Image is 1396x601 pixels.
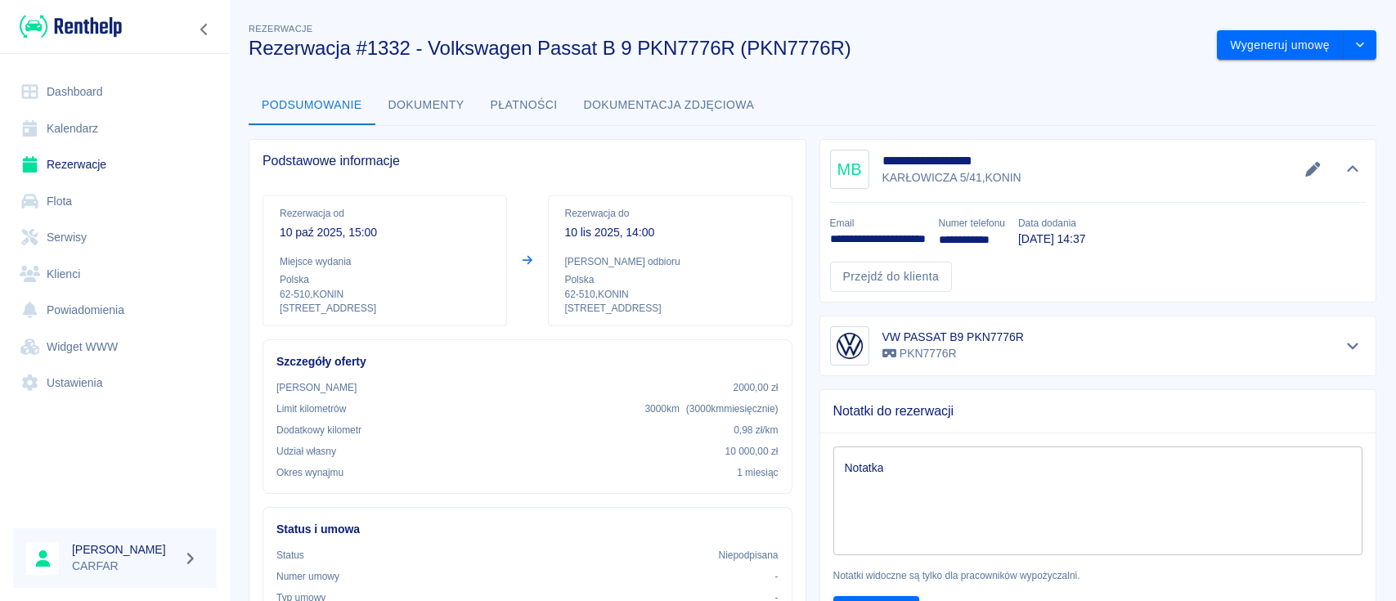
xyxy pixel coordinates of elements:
img: Image [833,330,866,362]
button: Podsumowanie [249,86,375,125]
button: Płatności [478,86,571,125]
span: Notatki do rezerwacji [833,403,1363,419]
p: Status [276,548,304,563]
button: Zwiń nawigację [192,19,217,40]
p: Rezerwacja od [280,206,490,221]
a: Ustawienia [13,365,217,401]
a: Renthelp logo [13,13,122,40]
p: Numer umowy [276,569,339,584]
button: Dokumenty [375,86,478,125]
button: drop-down [1344,30,1376,61]
a: Przejdź do klienta [830,262,953,292]
h3: Rezerwacja #1332 - Volkswagen Passat B 9 PKN7776R (PKN7776R) [249,37,1204,60]
a: Klienci [13,256,217,293]
p: Polska [280,272,490,287]
a: Dashboard [13,74,217,110]
p: [STREET_ADDRESS] [565,302,775,316]
span: Podstawowe informacje [263,153,792,169]
h6: VW PASSAT B9 PKN7776R [882,329,1024,345]
p: [PERSON_NAME] [276,380,357,395]
p: Rezerwacja do [565,206,775,221]
p: Dodatkowy kilometr [276,423,361,437]
p: 10 000,00 zł [725,444,779,459]
p: [DATE] 14:37 [1018,231,1085,248]
p: Niepodpisana [719,548,779,563]
p: Okres wynajmu [276,465,343,480]
p: Miejsce wydania [280,254,490,269]
span: ( 3000 km miesięcznie ) [686,403,779,415]
a: Rezerwacje [13,146,217,183]
img: Renthelp logo [20,13,122,40]
p: Data dodania [1018,216,1085,231]
button: Dokumentacja zdjęciowa [571,86,768,125]
p: Email [830,216,926,231]
button: Edytuj dane [1299,158,1326,181]
a: Kalendarz [13,110,217,147]
h6: Szczegóły oferty [276,353,779,370]
p: [PERSON_NAME] odbioru [565,254,775,269]
p: Limit kilometrów [276,401,346,416]
p: - [775,569,779,584]
p: 10 paź 2025, 15:00 [280,224,490,241]
span: Rezerwacje [249,24,312,34]
p: 2000,00 zł [734,380,779,395]
p: 10 lis 2025, 14:00 [565,224,775,241]
p: CARFAR [72,558,177,575]
p: 62-510 , KONIN [565,287,775,302]
div: MB [830,150,869,189]
a: Widget WWW [13,329,217,366]
a: Powiadomienia [13,292,217,329]
p: 1 miesiąc [737,465,778,480]
a: Flota [13,183,217,220]
h6: Status i umowa [276,521,779,538]
p: KARŁOWICZA 5/41 , KONIN [882,169,1021,186]
a: Serwisy [13,219,217,256]
p: 62-510 , KONIN [280,287,490,302]
button: Ukryj szczegóły [1340,158,1367,181]
h6: [PERSON_NAME] [72,541,177,558]
p: Notatki widoczne są tylko dla pracowników wypożyczalni. [833,568,1363,583]
p: [STREET_ADDRESS] [280,302,490,316]
p: PKN7776R [882,345,1024,362]
p: Udział własny [276,444,336,459]
button: Pokaż szczegóły [1340,334,1367,357]
p: 3000 km [644,401,778,416]
button: Wygeneruj umowę [1217,30,1344,61]
p: Numer telefonu [939,216,1005,231]
p: Polska [565,272,775,287]
p: 0,98 zł /km [734,423,778,437]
